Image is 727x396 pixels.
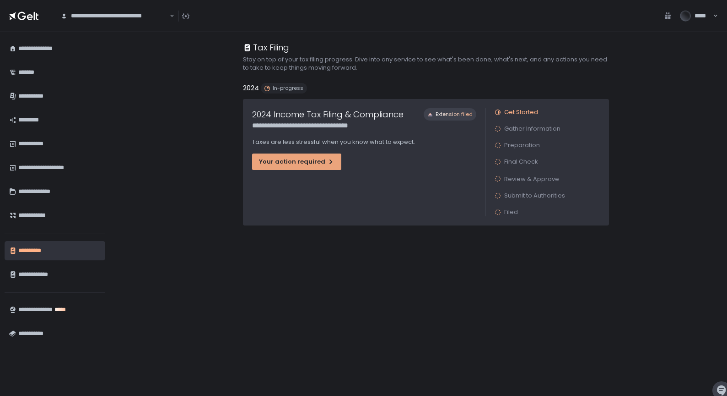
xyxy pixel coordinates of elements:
[243,55,609,72] h2: Stay on top of your tax filing progress. Dive into any service to see what's been done, what's ne...
[259,158,334,166] div: Your action required
[504,141,540,149] span: Preparation
[243,83,259,93] h2: 2024
[273,85,303,92] span: In-progress
[252,108,404,121] h1: 2024 Income Tax Filing & Compliance
[55,6,174,26] div: Search for option
[436,111,473,118] span: Extension filed
[504,158,538,166] span: Final Check
[243,41,289,54] div: Tax Filing
[252,154,341,170] button: Your action required
[504,175,559,183] span: Review & Approve
[504,125,560,133] span: Gather Information
[504,108,538,116] span: Get Started
[504,192,565,200] span: Submit to Authorities
[252,138,476,146] p: Taxes are less stressful when you know what to expect.
[168,11,169,21] input: Search for option
[504,208,518,216] span: Filed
